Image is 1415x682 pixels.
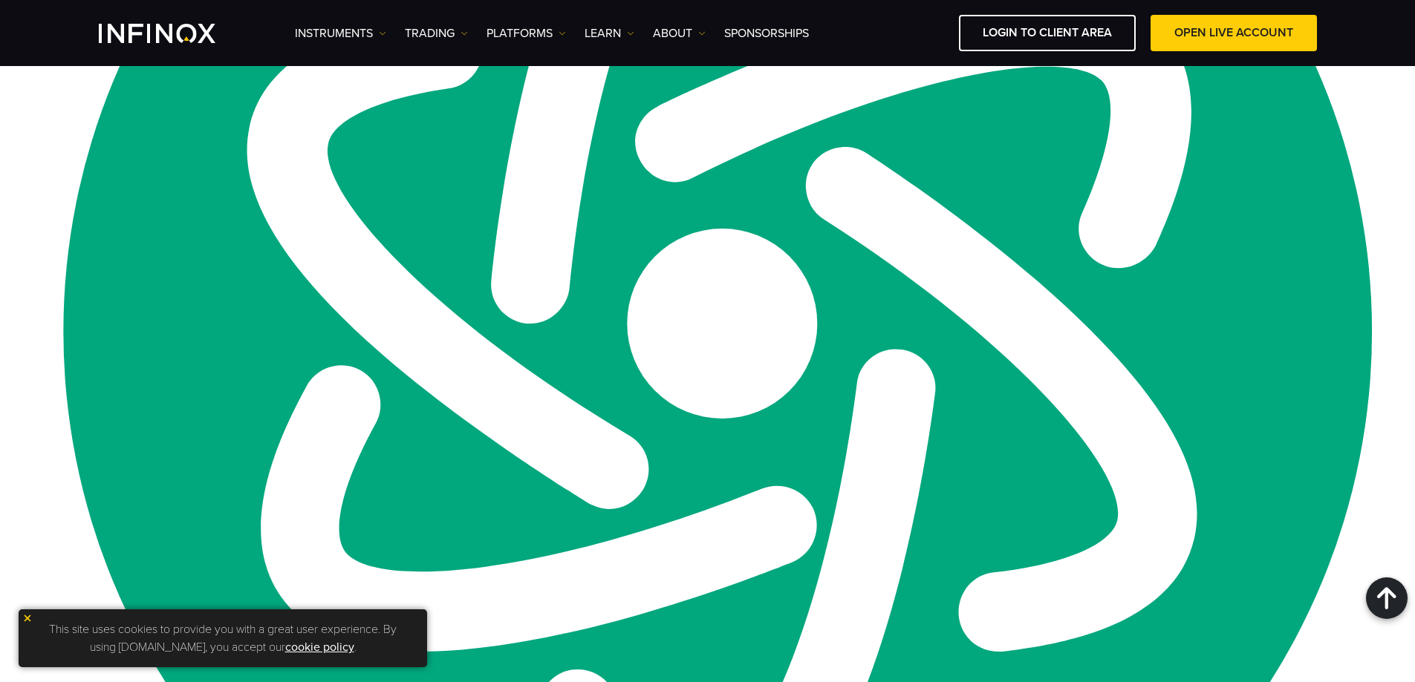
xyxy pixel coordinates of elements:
[99,24,250,43] a: INFINOX Logo
[26,617,420,660] p: This site uses cookies to provide you with a great user experience. By using [DOMAIN_NAME], you a...
[653,24,706,42] a: ABOUT
[285,640,354,655] a: cookie policy
[487,24,566,42] a: PLATFORMS
[22,613,33,623] img: yellow close icon
[405,24,468,42] a: TRADING
[959,15,1136,51] a: LOGIN TO CLIENT AREA
[1151,15,1317,51] a: OPEN LIVE ACCOUNT
[724,24,809,42] a: SPONSORSHIPS
[585,24,634,42] a: Learn
[295,24,386,42] a: Instruments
